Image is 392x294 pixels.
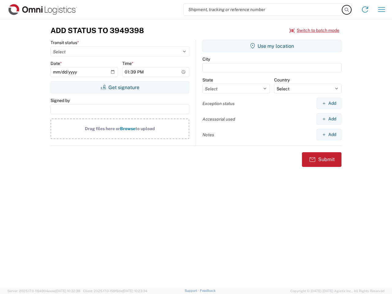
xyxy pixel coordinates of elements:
[274,77,290,83] label: Country
[51,98,70,103] label: Signed by
[317,113,341,125] button: Add
[317,129,341,140] button: Add
[7,289,80,293] span: Server: 2025.17.0-1194904eeae
[202,77,213,83] label: State
[200,289,216,292] a: Feedback
[51,81,189,93] button: Get signature
[123,289,147,293] span: [DATE] 10:23:34
[202,116,235,122] label: Accessorial used
[51,61,62,66] label: Date
[135,126,155,131] span: to upload
[85,126,120,131] span: Drag files here or
[51,26,144,35] h3: Add Status to 3949398
[83,289,147,293] span: Client: 2025.17.0-159f9de
[202,101,235,106] label: Exception status
[202,40,341,52] button: Use my location
[317,98,341,109] button: Add
[302,152,341,167] button: Submit
[185,289,200,292] a: Support
[202,56,210,62] label: City
[202,132,214,138] label: Notes
[290,288,385,294] span: Copyright © [DATE]-[DATE] Agistix Inc., All Rights Reserved
[51,40,79,45] label: Transit status
[184,4,342,15] input: Shipment, tracking or reference number
[55,289,80,293] span: [DATE] 10:32:38
[120,126,135,131] span: Browse
[289,25,339,36] button: Switch to batch mode
[122,61,134,66] label: Time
